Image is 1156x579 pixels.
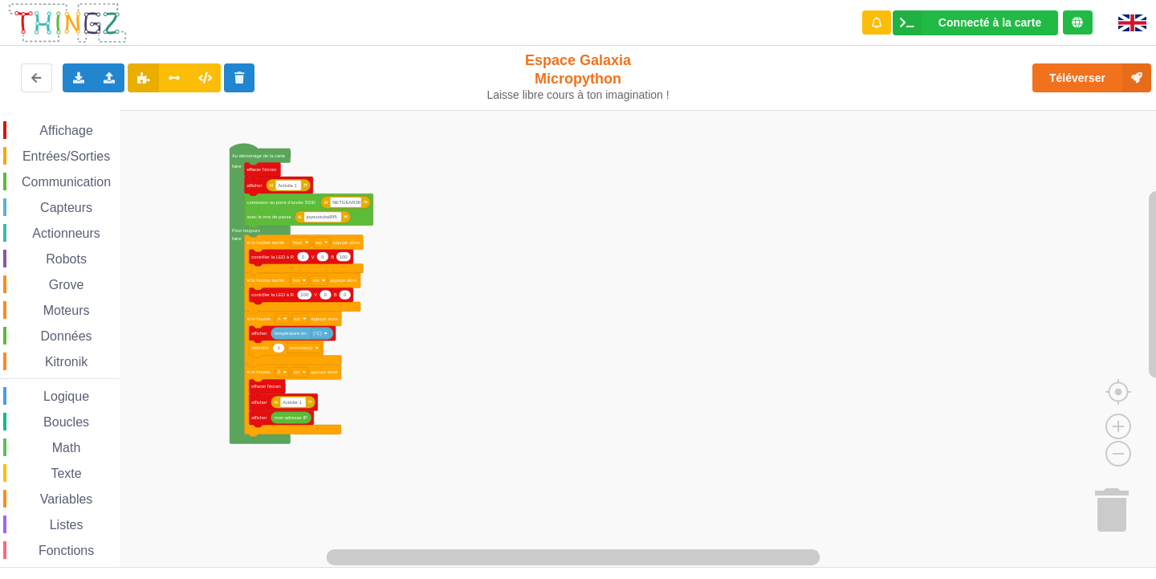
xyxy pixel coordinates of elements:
span: Logique [41,389,92,403]
text: afficher [246,183,262,188]
text: si le bouton tactile [246,240,284,245]
text: B [278,369,281,374]
text: afficher [251,331,267,336]
span: Communication [19,175,113,189]
span: Boucles [41,415,92,429]
text: haut [292,240,302,245]
text: est [315,240,322,245]
text: Activite 1 [278,183,297,188]
span: Affichage [37,124,95,137]
text: V [311,255,315,259]
text: Activite 1 [283,400,302,405]
text: effacer l'écran [246,167,275,172]
text: B [331,255,334,259]
div: Laisse libre cours à ton imagination ! [480,88,677,102]
span: Moteurs [41,304,92,317]
text: mon adresse IP [275,415,307,420]
text: si le bouton [246,369,271,374]
text: contrôler la LED à R [251,292,294,297]
text: seconde(s) [289,345,312,350]
text: attendre [251,345,268,350]
span: Actionneurs [30,226,103,240]
text: 100 [340,255,348,259]
text: A [278,316,281,321]
text: 100 [300,292,309,297]
text: 1 [277,345,279,350]
text: avec le mot de passe [246,214,291,219]
text: afficher [251,415,267,420]
img: thingz_logo.png [7,2,128,44]
text: est [294,369,300,374]
span: Fonctions [36,544,96,557]
span: Texte [48,467,83,480]
span: Variables [38,492,96,506]
text: 0 [324,292,328,297]
text: (°C) [313,331,322,336]
text: contrôler la LED à R [251,255,294,259]
span: Entrées/Sorties [20,149,112,163]
span: Listes [47,518,86,532]
text: est [294,316,300,321]
span: Kitronik [43,355,90,369]
text: si le bouton tactile [246,278,284,283]
text: appuyé alors [311,316,338,321]
div: Espace Galaxia Micropython [480,51,677,102]
img: gb.png [1118,14,1146,31]
text: B [334,292,337,297]
text: appuyé alors [330,278,357,283]
button: Téléverser [1032,63,1151,92]
text: température en [275,331,307,336]
text: bas [292,278,300,283]
div: Tu es connecté au serveur de création de Thingz [1063,10,1093,35]
span: Robots [43,252,89,266]
text: est [313,278,320,283]
text: 0 [321,255,324,259]
text: si le bouton [246,316,271,321]
text: Au démarrage de la carte [232,153,285,158]
text: faire [232,164,241,169]
text: appuyé alors [332,240,360,245]
text: 0 [302,255,305,259]
div: Ta base fonctionne bien ! [893,10,1058,35]
span: Grove [47,278,87,292]
text: joyoustuba995 [306,214,337,219]
span: Données [39,329,95,343]
text: afficher [251,400,267,405]
text: V [314,292,317,297]
span: Math [50,441,83,455]
div: Connecté à la carte [938,17,1041,28]
text: appuyé alors [311,369,338,374]
text: connexion au point d'accès SSID [246,200,315,205]
span: Capteurs [38,201,95,214]
text: 0 [344,292,347,297]
text: effacer l'écran [251,384,280,389]
text: faire [232,236,241,241]
text: NETGEAR38 [332,200,360,205]
text: Pour toujours [232,228,260,233]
